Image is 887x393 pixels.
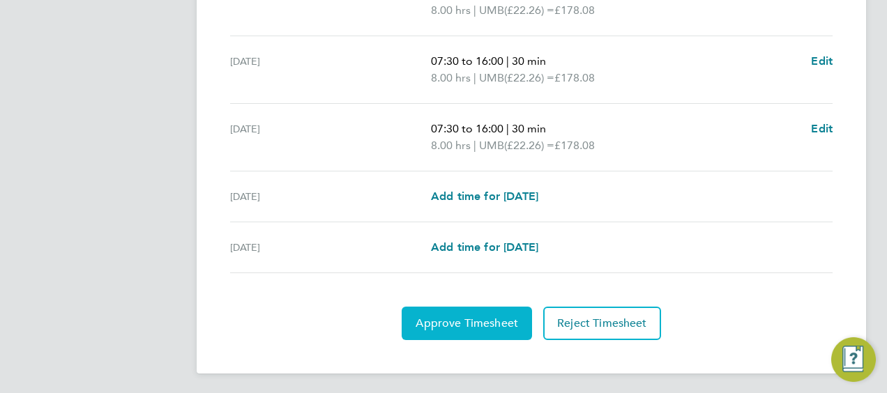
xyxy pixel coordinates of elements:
a: Edit [811,53,833,70]
div: [DATE] [230,239,431,256]
button: Reject Timesheet [543,307,661,340]
a: Add time for [DATE] [431,239,538,256]
span: 07:30 to 16:00 [431,122,503,135]
a: Add time for [DATE] [431,188,538,205]
span: Reject Timesheet [557,316,647,330]
span: (£22.26) = [504,3,554,17]
span: Add time for [DATE] [431,240,538,254]
span: UMB [479,137,504,154]
button: Engage Resource Center [831,337,876,382]
span: 30 min [512,54,546,68]
div: [DATE] [230,121,431,154]
span: | [506,54,509,68]
span: (£22.26) = [504,71,554,84]
span: | [473,71,476,84]
span: | [506,122,509,135]
span: 8.00 hrs [431,71,471,84]
a: Edit [811,121,833,137]
span: £178.08 [554,139,595,152]
span: | [473,3,476,17]
span: 30 min [512,122,546,135]
button: Approve Timesheet [402,307,532,340]
span: (£22.26) = [504,139,554,152]
span: UMB [479,70,504,86]
div: [DATE] [230,53,431,86]
span: Edit [811,54,833,68]
span: 8.00 hrs [431,3,471,17]
span: £178.08 [554,71,595,84]
span: 8.00 hrs [431,139,471,152]
div: [DATE] [230,188,431,205]
span: UMB [479,2,504,19]
span: Add time for [DATE] [431,190,538,203]
span: Edit [811,122,833,135]
span: | [473,139,476,152]
span: £178.08 [554,3,595,17]
span: 07:30 to 16:00 [431,54,503,68]
span: Approve Timesheet [416,316,518,330]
